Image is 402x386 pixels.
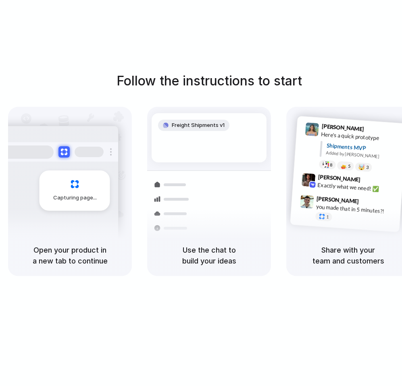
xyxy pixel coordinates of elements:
[326,141,401,155] div: Shipments MVP
[18,245,122,266] h5: Open your product in a new tab to continue
[348,164,350,168] span: 5
[361,198,378,208] span: 9:47 AM
[326,149,400,161] div: Added by [PERSON_NAME]
[366,126,383,135] span: 9:41 AM
[321,122,364,133] span: [PERSON_NAME]
[157,245,261,266] h5: Use the chat to build your ideas
[117,71,302,91] h1: Follow the instructions to start
[321,130,401,144] div: Here's a quick prototype
[296,245,400,266] h5: Share with your team and customers
[317,181,398,194] div: Exactly what we need! ✅
[329,163,332,167] span: 8
[366,165,369,170] span: 3
[316,194,359,206] span: [PERSON_NAME]
[316,202,396,216] div: you made that in 5 minutes?!
[326,215,329,219] span: 1
[318,172,360,184] span: [PERSON_NAME]
[358,164,365,170] div: 🤯
[172,121,225,129] span: Freight Shipments v1
[53,194,98,202] span: Capturing page
[362,176,379,186] span: 9:42 AM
